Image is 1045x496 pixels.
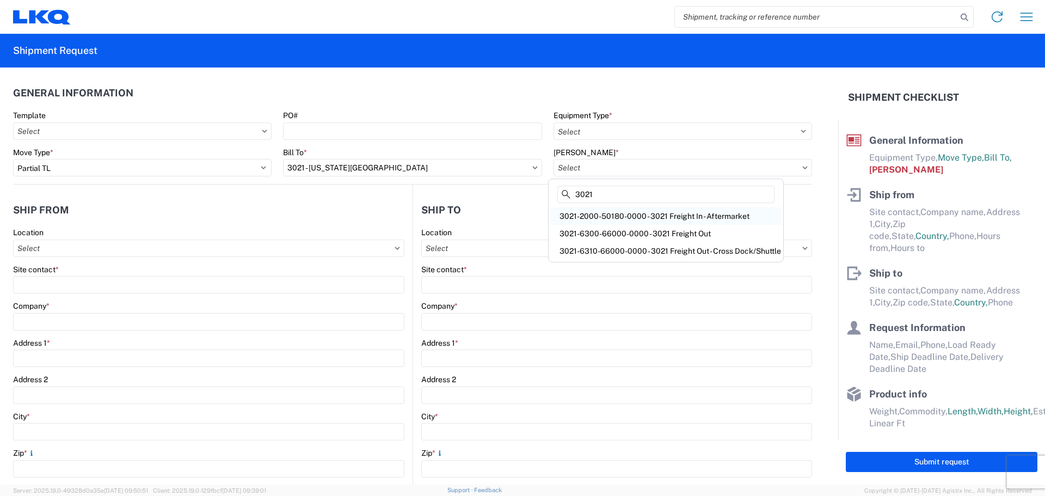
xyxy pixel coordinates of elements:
[869,267,902,279] span: Ship to
[13,448,36,458] label: Zip
[421,375,456,384] label: Address 2
[869,164,943,175] span: [PERSON_NAME]
[421,338,458,348] label: Address 1
[869,388,927,400] span: Product info
[421,301,458,311] label: Company
[222,487,266,494] span: [DATE] 09:39:01
[13,228,44,237] label: Location
[551,225,781,242] div: 3021-6300-66000-0000 - 3021 Freight Out
[869,340,895,350] span: Name,
[554,111,612,120] label: Equipment Type
[421,265,467,274] label: Site contact
[551,242,781,260] div: 3021-6310-66000-0000 - 3021 Freight Out - Cross Dock/Shuttle
[447,487,475,493] a: Support
[474,487,502,493] a: Feedback
[869,134,963,146] span: General Information
[893,297,930,308] span: Zip code,
[869,406,899,417] span: Weight,
[920,340,948,350] span: Phone,
[13,240,404,257] input: Select
[846,452,1037,472] button: Submit request
[13,88,133,99] h2: General Information
[875,297,893,308] span: City,
[421,205,461,216] h2: Ship to
[13,265,59,274] label: Site contact
[421,240,812,257] input: Select
[892,231,915,241] span: State,
[283,148,307,157] label: Bill To
[421,412,438,421] label: City
[949,231,976,241] span: Phone,
[554,148,619,157] label: [PERSON_NAME]
[890,243,925,253] span: Hours to
[920,207,986,217] span: Company name,
[890,352,970,362] span: Ship Deadline Date,
[875,219,893,229] span: City,
[421,228,452,237] label: Location
[13,301,50,311] label: Company
[848,91,959,104] h2: Shipment Checklist
[13,148,53,157] label: Move Type
[13,375,48,384] label: Address 2
[421,448,444,458] label: Zip
[13,123,272,140] input: Select
[13,111,46,120] label: Template
[920,285,986,296] span: Company name,
[954,297,988,308] span: Country,
[13,205,69,216] h2: Ship from
[13,412,30,421] label: City
[869,207,920,217] span: Site contact,
[104,487,148,494] span: [DATE] 09:50:51
[988,297,1013,308] span: Phone
[13,44,97,57] h2: Shipment Request
[915,231,949,241] span: Country,
[895,340,920,350] span: Email,
[948,406,978,417] span: Length,
[864,486,1032,495] span: Copyright © [DATE]-[DATE] Agistix Inc., All Rights Reserved
[1004,406,1033,417] span: Height,
[551,207,781,225] div: 3021-2000-50180-0000 - 3021 Freight In - Aftermarket
[153,487,266,494] span: Client: 2025.19.0-129fbcf
[675,7,957,27] input: Shipment, tracking or reference number
[869,285,920,296] span: Site contact,
[930,297,954,308] span: State,
[869,322,966,333] span: Request Information
[283,111,298,120] label: PO#
[869,189,914,200] span: Ship from
[869,152,938,163] span: Equipment Type,
[283,159,542,176] input: Select
[984,152,1012,163] span: Bill To,
[13,338,50,348] label: Address 1
[978,406,1004,417] span: Width,
[13,487,148,494] span: Server: 2025.19.0-49328d0a35e
[938,152,984,163] span: Move Type,
[899,406,948,417] span: Commodity,
[554,159,812,176] input: Select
